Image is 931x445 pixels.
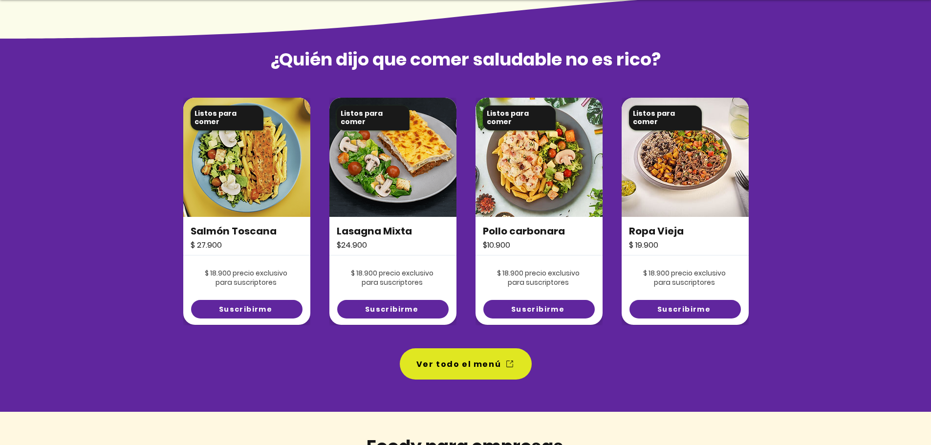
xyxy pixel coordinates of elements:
span: Suscribirme [365,304,418,315]
a: Suscribirme [483,300,595,318]
span: $10.900 [483,239,510,251]
span: $ 18.900 precio exclusivo para suscriptores [497,268,580,288]
a: Suscribirme [191,300,303,318]
iframe: Messagebird Livechat Widget [874,388,921,435]
span: $ 18.900 precio exclusivo para suscriptores [205,268,287,288]
span: Lasagna Mixta [337,224,412,238]
img: foody-sancocho-valluno-con-pierna-pernil.png [622,98,749,217]
span: $ 18.900 precio exclusivo para suscriptores [643,268,726,288]
span: Ropa Vieja [629,224,684,238]
span: $ 19.900 [629,239,658,251]
span: Listos para comer [487,108,529,127]
span: Pollo carbonara [483,224,565,238]
span: Suscribirme [511,304,564,315]
span: Ver todo el menú [416,358,501,370]
span: $ 27.900 [191,239,222,251]
a: Suscribirme [337,300,449,318]
span: Suscribirme [657,304,711,315]
span: Listos para comer [633,108,675,127]
span: Salmón Toscana [191,224,277,238]
span: ¿Quién dijo que comer saludable no es rico? [270,47,661,72]
span: Listos para comer [341,108,383,127]
img: foody-sancocho-valluno-con-pierna-pernil.png [329,98,456,217]
a: Suscribirme [629,300,741,318]
span: Suscribirme [219,304,272,315]
span: Listos para comer [195,108,237,127]
img: foody-sancocho-valluno-con-pierna-pernil.png [183,98,310,217]
a: Ver todo el menú [400,348,532,380]
img: foody-sancocho-valluno-con-pierna-pernil.png [476,98,603,217]
span: $ 18.900 precio exclusivo para suscriptores [351,268,433,288]
span: $24.900 [337,239,367,251]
